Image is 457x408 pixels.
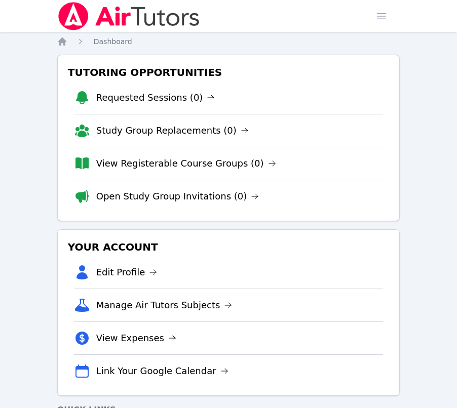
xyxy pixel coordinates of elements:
[96,91,215,105] a: Requested Sessions (0)
[96,364,228,378] a: Link Your Google Calendar
[66,238,392,256] h3: Your Account
[96,124,249,138] a: Study Group Replacements (0)
[57,2,201,30] img: Air Tutors
[96,298,233,312] a: Manage Air Tutors Subjects
[66,63,392,81] h3: Tutoring Opportunities
[96,265,158,279] a: Edit Profile
[94,36,132,47] a: Dashboard
[96,331,176,345] a: View Expenses
[96,156,276,171] a: View Registerable Course Groups (0)
[57,36,400,47] nav: Breadcrumb
[94,37,132,46] span: Dashboard
[96,189,259,203] a: Open Study Group Invitations (0)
